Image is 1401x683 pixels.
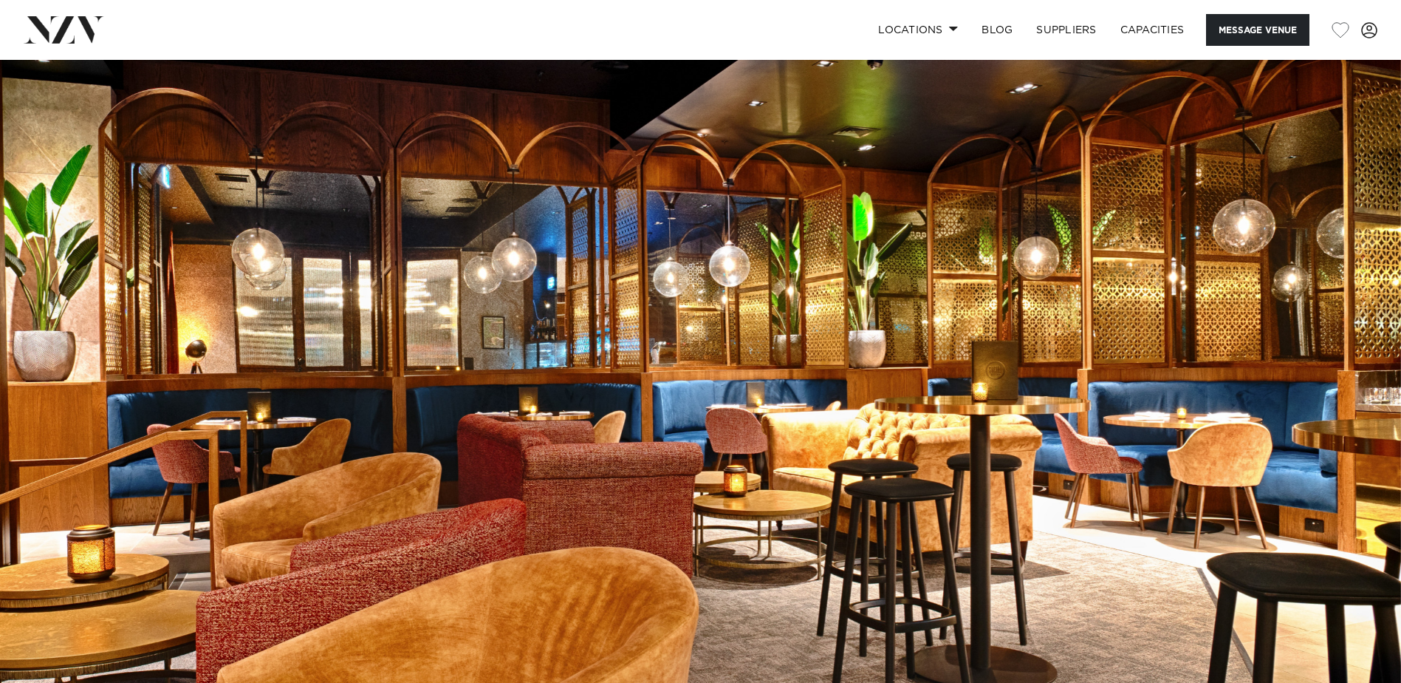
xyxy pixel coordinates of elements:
a: Locations [866,14,970,46]
img: nzv-logo.png [24,16,104,43]
a: Capacities [1109,14,1196,46]
a: BLOG [970,14,1024,46]
a: SUPPLIERS [1024,14,1108,46]
button: Message Venue [1206,14,1309,46]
